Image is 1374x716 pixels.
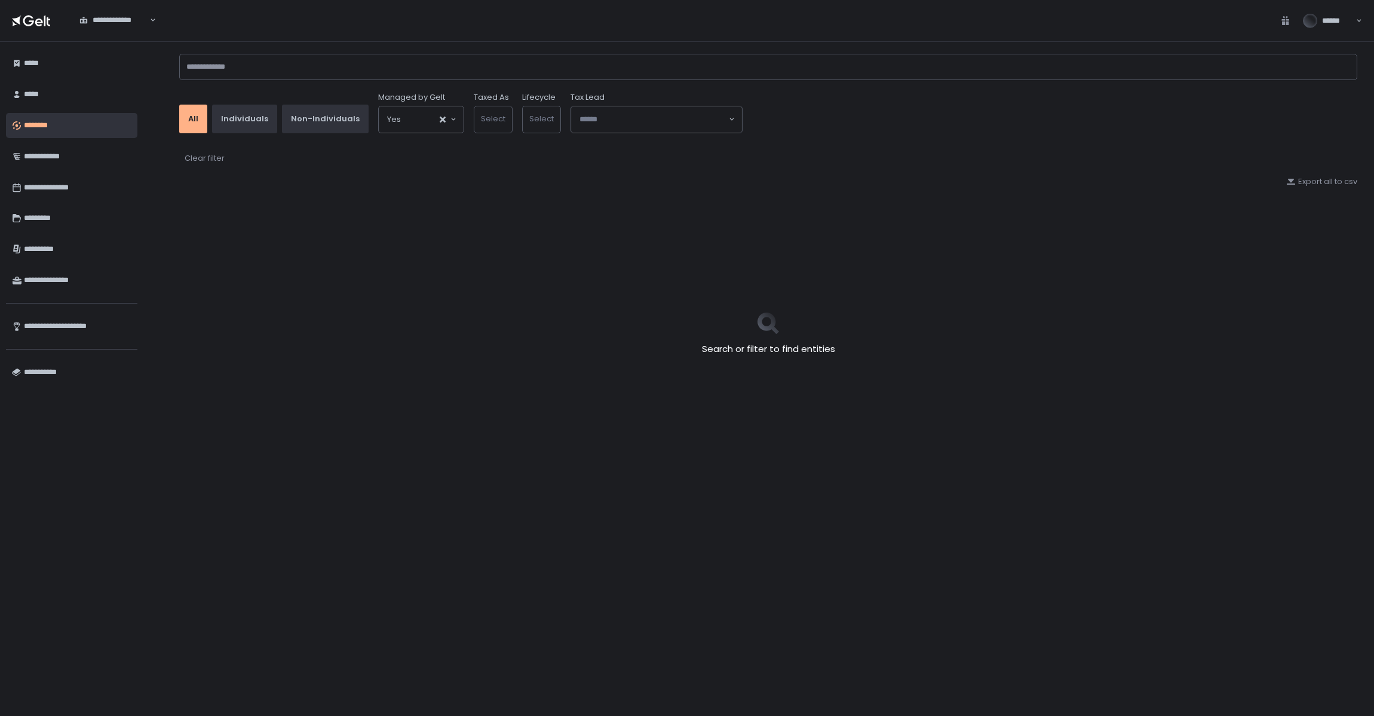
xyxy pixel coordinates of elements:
[179,105,207,133] button: All
[1286,176,1357,187] button: Export all to csv
[529,113,554,124] span: Select
[481,113,505,124] span: Select
[571,106,742,133] div: Search for option
[72,8,156,33] div: Search for option
[387,114,401,126] span: Yes
[378,92,445,103] span: Managed by Gelt
[291,114,360,124] div: Non-Individuals
[401,114,438,126] input: Search for option
[440,117,446,123] button: Clear Selected
[522,92,556,103] label: Lifecycle
[221,114,268,124] div: Individuals
[474,92,509,103] label: Taxed As
[379,106,464,133] div: Search for option
[579,114,728,126] input: Search for option
[571,92,605,103] span: Tax Lead
[282,105,369,133] button: Non-Individuals
[188,114,198,124] div: All
[212,105,277,133] button: Individuals
[185,153,225,164] div: Clear filter
[702,342,835,356] h2: Search or filter to find entities
[184,152,225,164] button: Clear filter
